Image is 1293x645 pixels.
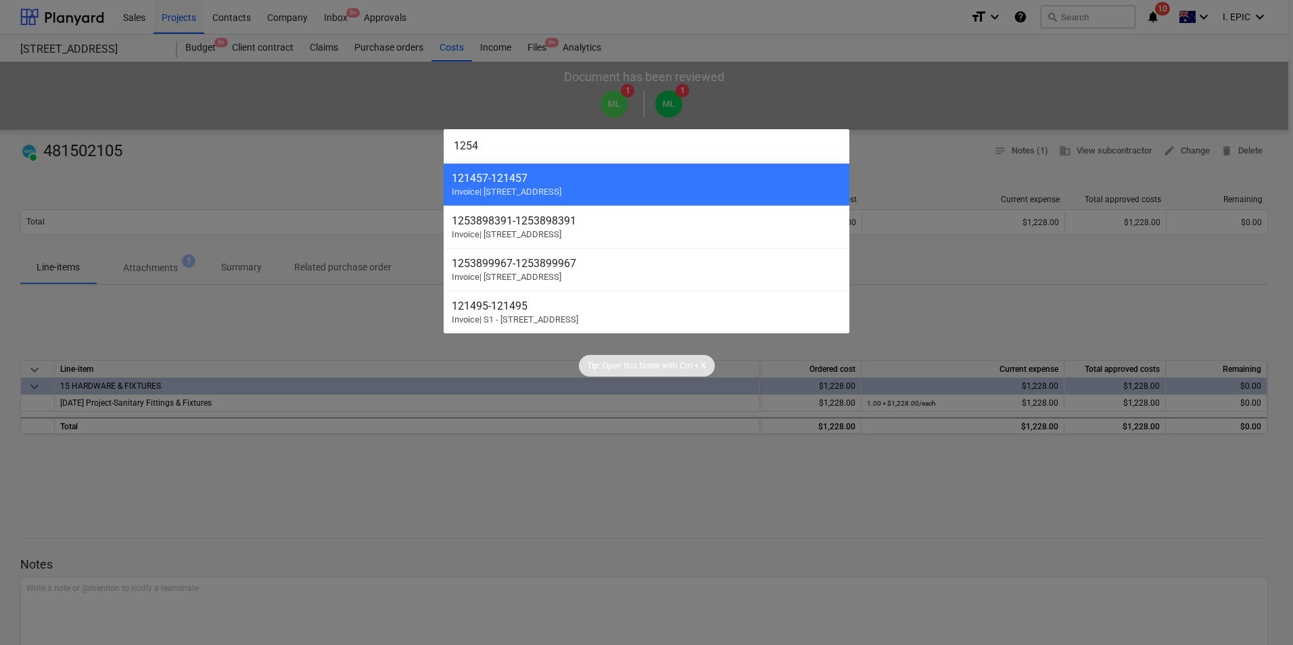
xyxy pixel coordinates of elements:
span: Invoice | [STREET_ADDRESS] [452,229,561,239]
p: Ctrl + K [680,360,707,372]
input: Search for projects, articles, contracts, Claims, subcontractors... [444,129,849,163]
span: Invoice | [STREET_ADDRESS] [452,187,561,197]
iframe: Chat Widget [1225,580,1293,645]
div: 121495-121495Invoice| S1 - [STREET_ADDRESS] [444,291,849,333]
div: 121495 - 121495 [452,300,841,312]
div: 1253898391-1253898391Invoice| [STREET_ADDRESS] [444,206,849,248]
p: Open this faster with [603,360,678,372]
div: 121457 - 121457 [452,172,841,185]
div: 1253898391 - 1253898391 [452,214,841,227]
div: 1253899967-1253899967Invoice| [STREET_ADDRESS] [444,248,849,291]
p: Tip: [587,360,601,372]
div: 121457-121457Invoice| [STREET_ADDRESS] [444,163,849,206]
span: Invoice | [STREET_ADDRESS] [452,272,561,282]
div: Tip:Open this faster withCtrl + K [579,355,715,377]
div: 1253899967 - 1253899967 [452,257,841,270]
span: Invoice | S1 - [STREET_ADDRESS] [452,314,578,325]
